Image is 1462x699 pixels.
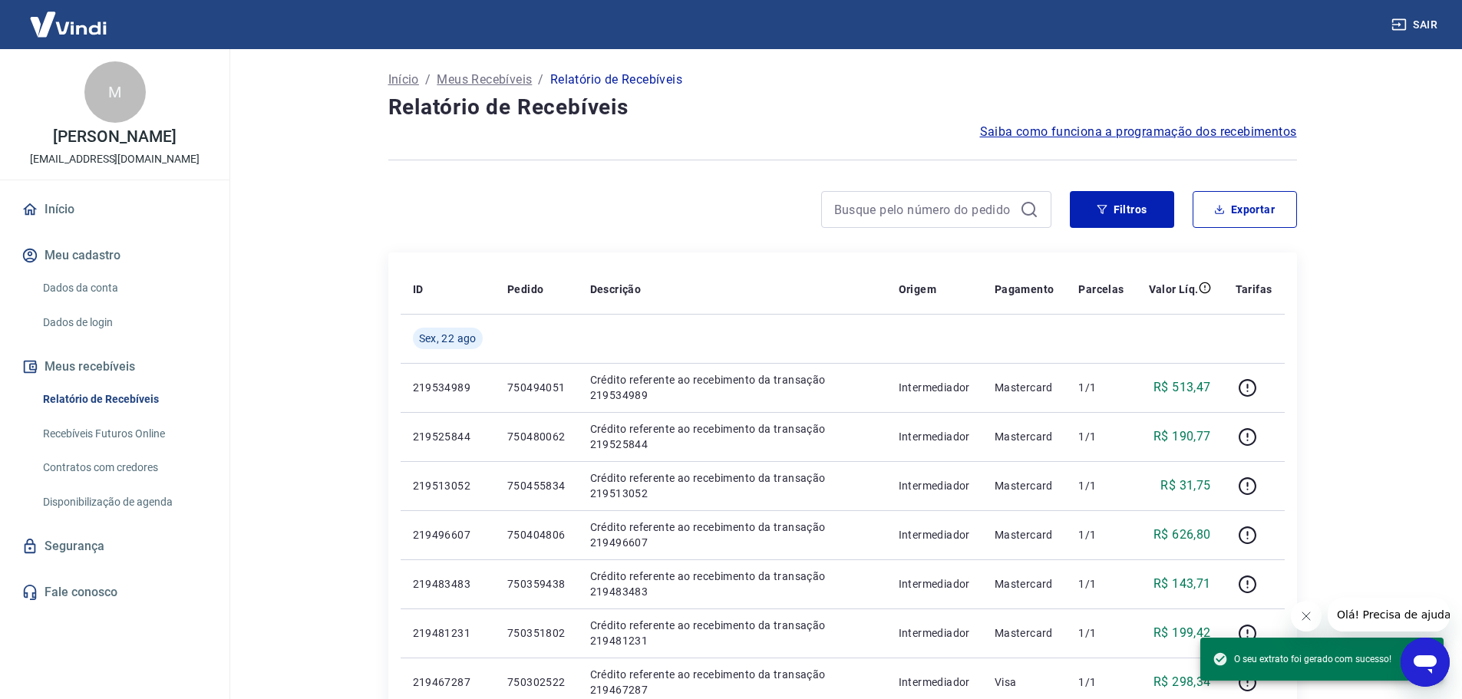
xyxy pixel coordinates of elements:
[507,282,543,297] p: Pedido
[1388,11,1444,39] button: Sair
[590,421,874,452] p: Crédito referente ao recebimento da transação 219525844
[590,282,642,297] p: Descrição
[995,625,1054,641] p: Mastercard
[1078,527,1124,542] p: 1/1
[507,576,566,592] p: 750359438
[899,527,970,542] p: Intermediador
[37,272,211,304] a: Dados da conta
[1070,191,1174,228] button: Filtros
[995,380,1054,395] p: Mastercard
[413,478,483,493] p: 219513052
[507,527,566,542] p: 750404806
[37,418,211,450] a: Recebíveis Futuros Online
[1153,526,1211,544] p: R$ 626,80
[1153,427,1211,446] p: R$ 190,77
[1078,429,1124,444] p: 1/1
[18,193,211,226] a: Início
[413,625,483,641] p: 219481231
[413,527,483,542] p: 219496607
[1153,624,1211,642] p: R$ 199,42
[550,71,682,89] p: Relatório de Recebíveis
[899,625,970,641] p: Intermediador
[413,576,483,592] p: 219483483
[30,151,200,167] p: [EMAIL_ADDRESS][DOMAIN_NAME]
[899,380,970,395] p: Intermediador
[980,123,1297,141] a: Saiba como funciona a programação dos recebimentos
[1078,674,1124,690] p: 1/1
[1401,638,1450,687] iframe: Botão para abrir a janela de mensagens
[1078,282,1124,297] p: Parcelas
[419,331,477,346] span: Sex, 22 ago
[899,282,936,297] p: Origem
[84,61,146,123] div: M
[538,71,543,89] p: /
[388,71,419,89] a: Início
[1236,282,1272,297] p: Tarifas
[590,470,874,501] p: Crédito referente ao recebimento da transação 219513052
[413,429,483,444] p: 219525844
[995,429,1054,444] p: Mastercard
[507,625,566,641] p: 750351802
[1193,191,1297,228] button: Exportar
[995,282,1054,297] p: Pagamento
[18,575,211,609] a: Fale conosco
[507,478,566,493] p: 750455834
[1149,282,1199,297] p: Valor Líq.
[1153,575,1211,593] p: R$ 143,71
[1078,380,1124,395] p: 1/1
[590,618,874,648] p: Crédito referente ao recebimento da transação 219481231
[18,529,211,563] a: Segurança
[899,674,970,690] p: Intermediador
[507,380,566,395] p: 750494051
[834,198,1014,221] input: Busque pelo número do pedido
[590,569,874,599] p: Crédito referente ao recebimento da transação 219483483
[1328,598,1450,631] iframe: Mensagem da empresa
[899,478,970,493] p: Intermediador
[413,380,483,395] p: 219534989
[1153,673,1211,691] p: R$ 298,34
[995,527,1054,542] p: Mastercard
[995,478,1054,493] p: Mastercard
[388,92,1297,123] h4: Relatório de Recebíveis
[437,71,532,89] a: Meus Recebíveis
[18,350,211,384] button: Meus recebíveis
[37,384,211,415] a: Relatório de Recebíveis
[590,519,874,550] p: Crédito referente ao recebimento da transação 219496607
[899,576,970,592] p: Intermediador
[37,307,211,338] a: Dados de login
[507,429,566,444] p: 750480062
[18,239,211,272] button: Meu cadastro
[590,372,874,403] p: Crédito referente ao recebimento da transação 219534989
[413,282,424,297] p: ID
[899,429,970,444] p: Intermediador
[53,129,176,145] p: [PERSON_NAME]
[37,486,211,518] a: Disponibilização de agenda
[1153,378,1211,397] p: R$ 513,47
[1291,601,1322,631] iframe: Fechar mensagem
[9,11,129,23] span: Olá! Precisa de ajuda?
[590,667,874,697] p: Crédito referente ao recebimento da transação 219467287
[413,674,483,690] p: 219467287
[425,71,431,89] p: /
[37,452,211,483] a: Contratos com credores
[1078,478,1124,493] p: 1/1
[1078,625,1124,641] p: 1/1
[995,576,1054,592] p: Mastercard
[507,674,566,690] p: 750302522
[1213,651,1391,667] span: O seu extrato foi gerado com sucesso!
[995,674,1054,690] p: Visa
[1078,576,1124,592] p: 1/1
[1160,476,1210,495] p: R$ 31,75
[18,1,118,48] img: Vindi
